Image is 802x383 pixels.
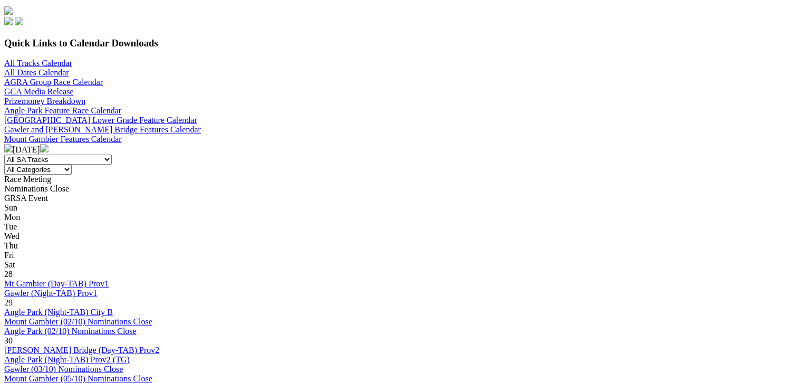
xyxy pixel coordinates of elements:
[4,213,798,222] div: Mon
[4,270,13,279] span: 28
[4,144,798,155] div: [DATE]
[4,106,121,115] a: Angle Park Feature Race Calendar
[4,365,123,374] a: Gawler (03/10) Nominations Close
[4,203,798,213] div: Sun
[4,308,113,317] a: Angle Park (Night-TAB) City B
[4,260,798,270] div: Sat
[4,317,152,326] a: Mount Gambier (02/10) Nominations Close
[4,222,798,232] div: Tue
[4,68,69,77] a: All Dates Calendar
[4,6,13,15] img: logo-grsa-white.png
[4,97,85,106] a: Prizemoney Breakdown
[4,289,97,298] a: Gawler (Night-TAB) Prov1
[4,346,159,355] a: [PERSON_NAME] Bridge (Day-TAB) Prov2
[4,184,798,194] div: Nominations Close
[4,59,72,68] a: All Tracks Calendar
[4,251,798,260] div: Fri
[4,144,13,152] img: chevron-left-pager-white.svg
[4,194,798,203] div: GRSA Event
[4,116,197,125] a: [GEOGRAPHIC_DATA] Lower Grade Feature Calendar
[4,87,74,96] a: GCA Media Release
[4,327,137,336] a: Angle Park (02/10) Nominations Close
[4,355,130,364] a: Angle Park (Night-TAB) Prov2 (TG)
[4,374,152,383] a: Mount Gambier (05/10) Nominations Close
[4,135,122,143] a: Mount Gambier Features Calendar
[4,37,798,49] h3: Quick Links to Calendar Downloads
[4,336,13,345] span: 30
[4,241,798,251] div: Thu
[40,144,49,152] img: chevron-right-pager-white.svg
[4,232,798,241] div: Wed
[4,125,201,134] a: Gawler and [PERSON_NAME] Bridge Features Calendar
[4,78,103,87] a: AGRA Group Race Calendar
[4,175,798,184] div: Race Meeting
[15,17,23,25] img: twitter.svg
[4,298,13,307] span: 29
[4,17,13,25] img: facebook.svg
[4,279,109,288] a: Mt Gambier (Day-TAB) Prov1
